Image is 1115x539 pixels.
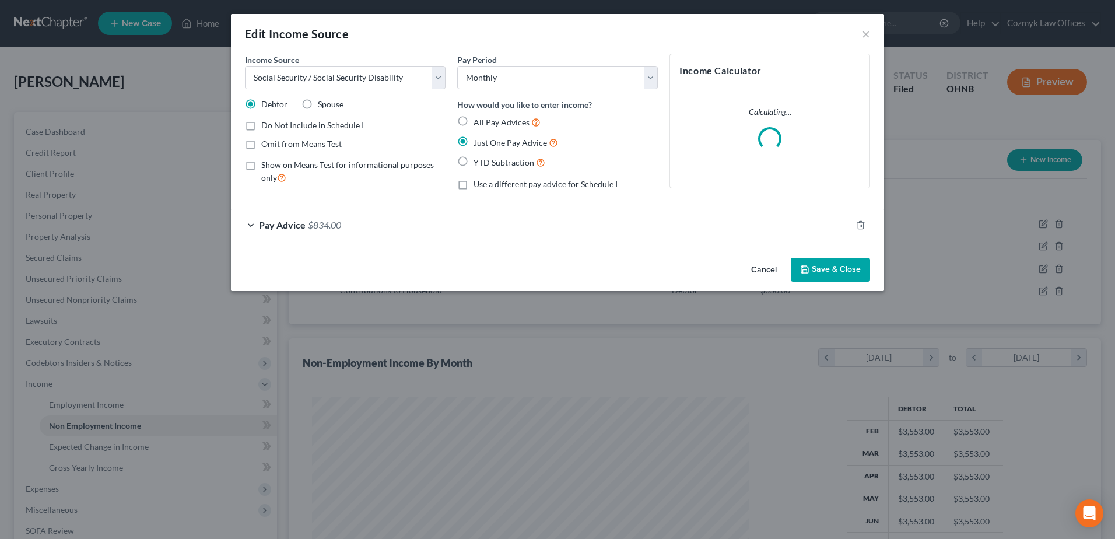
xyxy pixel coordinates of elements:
[261,99,287,109] span: Debtor
[1075,499,1103,527] div: Open Intercom Messenger
[862,27,870,41] button: ×
[457,54,497,66] label: Pay Period
[318,99,343,109] span: Spouse
[245,26,349,42] div: Edit Income Source
[679,106,860,118] p: Calculating...
[259,219,306,230] span: Pay Advice
[474,179,618,189] span: Use a different pay advice for Schedule I
[791,258,870,282] button: Save & Close
[261,160,434,183] span: Show on Means Test for informational purposes only
[245,55,299,65] span: Income Source
[474,138,547,148] span: Just One Pay Advice
[308,219,341,230] span: $834.00
[474,157,534,167] span: YTD Subtraction
[457,99,592,111] label: How would you like to enter income?
[742,259,786,282] button: Cancel
[679,64,860,78] h5: Income Calculator
[474,117,530,127] span: All Pay Advices
[261,120,364,130] span: Do Not Include in Schedule I
[261,139,342,149] span: Omit from Means Test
